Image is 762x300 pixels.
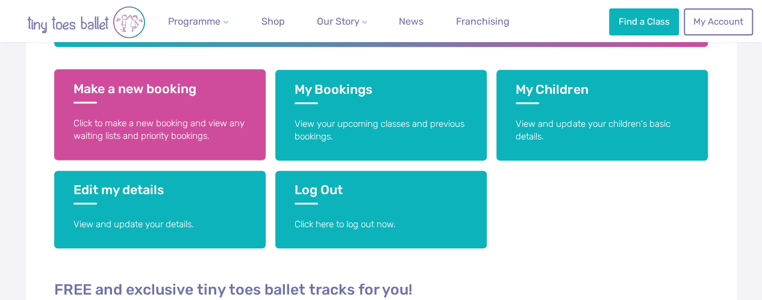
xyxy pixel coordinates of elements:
p: View and update your children's basic details. [516,118,689,144]
h3: My Bookings [295,82,467,104]
span: Shop [261,16,285,27]
p: Click here to log out now. [295,218,467,231]
h3: My Children [516,82,689,104]
a: Make a new booking Click to make a new booking and view any waiting lists and priority bookings. [54,69,266,160]
a: My Account [684,8,752,35]
a: My Children View and update your children's basic details. [496,70,708,161]
p: View and update your details. [73,218,246,231]
a: Programme [163,10,233,34]
a: Franchising [451,10,514,34]
a: News [394,10,428,34]
span: News [399,16,423,27]
h3: Log Out [295,182,467,204]
p: Click to make a new booking and view any waiting lists and priority bookings. [73,117,246,143]
a: Edit my details View and update your details. [54,171,266,248]
a: My Bookings View your upcoming classes and previous bookings. [275,70,487,161]
a: Shop [257,10,290,34]
h4: FREE and exclusive tiny toes ballet tracks for you! [54,280,708,299]
img: tiny toes ballet [14,6,158,38]
p: View your upcoming classes and previous bookings. [295,118,467,144]
h3: Make a new booking [73,81,246,103]
h3: Edit my details [73,182,246,204]
span: Franchising [456,16,510,27]
a: Find a Class [609,8,679,35]
a: Our Story [311,10,372,34]
span: Programme [168,16,220,27]
span: Our Story [316,16,359,27]
a: Log Out Click here to log out now. [275,171,487,248]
